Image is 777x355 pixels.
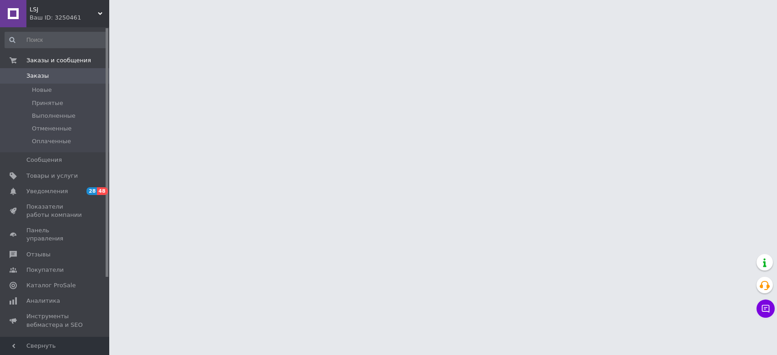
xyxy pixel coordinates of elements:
span: LSJ [30,5,98,14]
span: Сообщения [26,156,62,164]
button: Чат с покупателем [757,300,775,318]
span: Отмененные [32,125,71,133]
span: Принятые [32,99,63,107]
span: Панель управления [26,226,84,243]
span: Выполненные [32,112,76,120]
span: Отзывы [26,250,51,259]
span: Уведомления [26,187,68,195]
span: Новые [32,86,52,94]
span: Показатели работы компании [26,203,84,219]
span: Аналитика [26,297,60,305]
span: Инструменты вебмастера и SEO [26,312,84,329]
span: Оплаченные [32,137,71,145]
span: Каталог ProSale [26,281,76,290]
span: 28 [86,187,97,195]
span: Управление сайтом [26,336,84,353]
span: Товары и услуги [26,172,78,180]
div: Ваш ID: 3250461 [30,14,109,22]
span: Покупатели [26,266,64,274]
input: Поиск [5,32,107,48]
span: Заказы [26,72,49,80]
span: 48 [97,187,107,195]
span: Заказы и сообщения [26,56,91,65]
